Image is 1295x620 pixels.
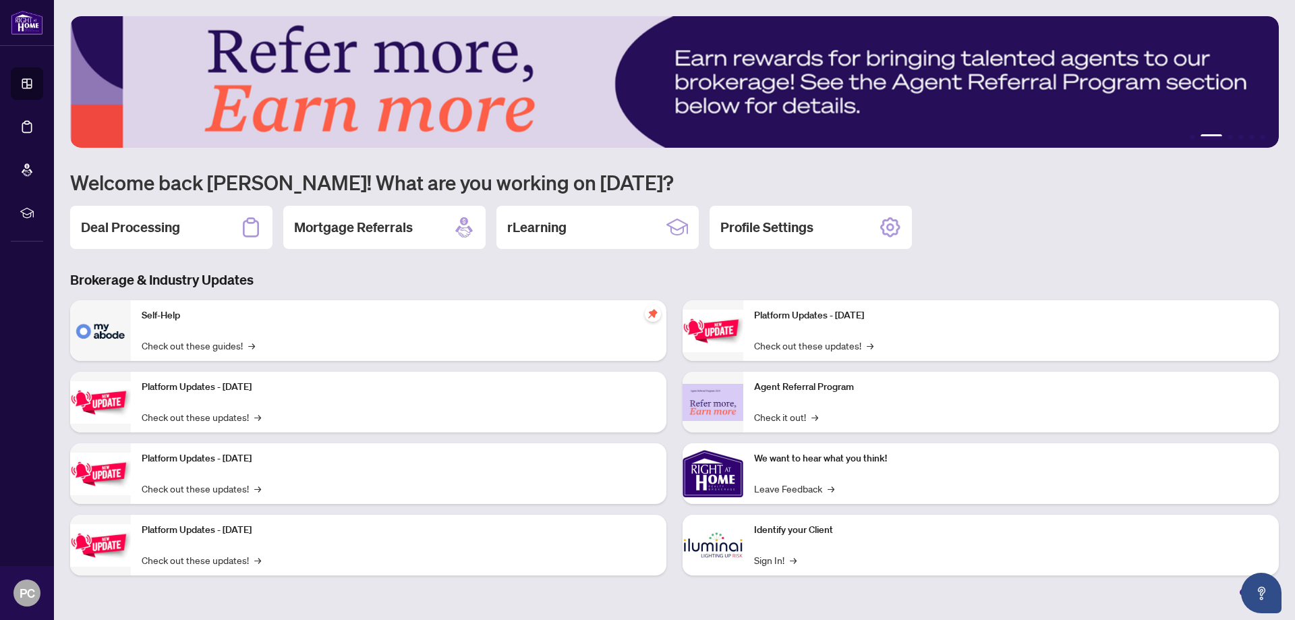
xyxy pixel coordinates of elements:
img: Identify your Client [683,515,743,575]
p: Platform Updates - [DATE] [754,308,1268,323]
img: Platform Updates - June 23, 2025 [683,310,743,352]
span: → [254,553,261,567]
a: Check it out!→ [754,410,818,424]
span: → [811,410,818,424]
img: Agent Referral Program [683,384,743,421]
h1: Welcome back [PERSON_NAME]! What are you working on [DATE]? [70,169,1279,195]
p: Platform Updates - [DATE] [142,451,656,466]
img: We want to hear what you think! [683,443,743,504]
button: 4 [1238,134,1244,140]
p: Identify your Client [754,523,1268,538]
a: Check out these guides!→ [142,338,255,353]
a: Check out these updates!→ [754,338,873,353]
button: 1 [1190,134,1195,140]
a: Check out these updates!→ [142,481,261,496]
img: Platform Updates - July 21, 2025 [70,453,131,495]
span: → [828,481,834,496]
span: → [254,410,261,424]
span: → [867,338,873,353]
button: Open asap [1241,573,1282,613]
p: We want to hear what you think! [754,451,1268,466]
span: → [790,553,797,567]
h2: Profile Settings [720,218,813,237]
h2: Deal Processing [81,218,180,237]
button: 5 [1249,134,1255,140]
h2: Mortgage Referrals [294,218,413,237]
span: pushpin [645,306,661,322]
a: Check out these updates!→ [142,553,261,567]
a: Sign In!→ [754,553,797,567]
p: Agent Referral Program [754,380,1268,395]
span: → [248,338,255,353]
button: 2 [1201,134,1222,140]
img: Slide 1 [70,16,1279,148]
h2: rLearning [507,218,567,237]
img: Platform Updates - July 8, 2025 [70,524,131,567]
img: Self-Help [70,300,131,361]
img: Platform Updates - September 16, 2025 [70,381,131,424]
p: Platform Updates - [DATE] [142,523,656,538]
h3: Brokerage & Industry Updates [70,271,1279,289]
a: Check out these updates!→ [142,410,261,424]
span: PC [20,584,35,602]
p: Platform Updates - [DATE] [142,380,656,395]
span: → [254,481,261,496]
button: 3 [1228,134,1233,140]
img: logo [11,10,43,35]
p: Self-Help [142,308,656,323]
button: 6 [1260,134,1265,140]
a: Leave Feedback→ [754,481,834,496]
